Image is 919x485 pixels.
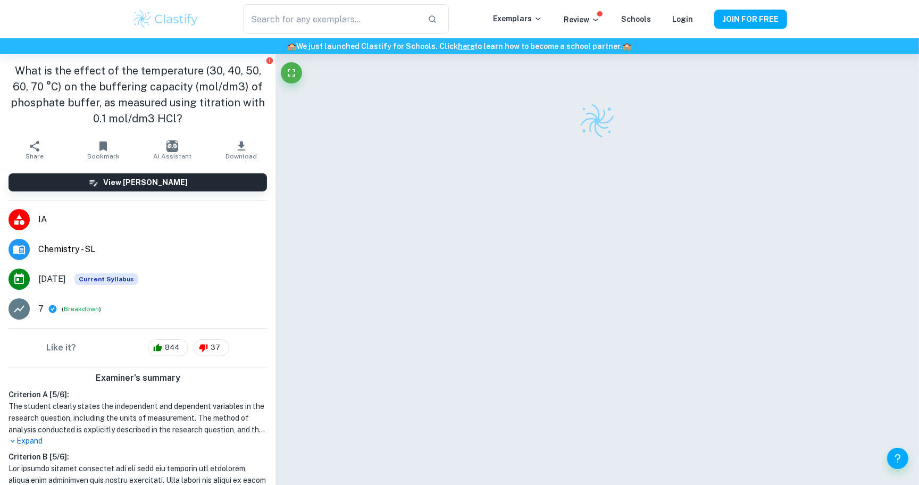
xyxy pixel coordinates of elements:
[205,342,226,353] span: 37
[194,339,229,356] div: 37
[38,273,66,286] span: [DATE]
[103,177,188,188] h6: View [PERSON_NAME]
[9,451,267,463] h6: Criterion B [ 5 / 6 ]:
[74,273,138,285] span: Current Syllabus
[714,10,787,29] button: JOIN FOR FREE
[87,153,120,160] span: Bookmark
[621,15,651,23] a: Schools
[207,135,276,165] button: Download
[9,400,267,436] h1: The student clearly states the independent and dependent variables in the research question, incl...
[74,273,138,285] div: This exemplar is based on the current syllabus. Feel free to refer to it for inspiration/ideas wh...
[225,153,257,160] span: Download
[2,40,917,52] h6: We just launched Clastify for Schools. Click to learn how to become a school partner.
[64,304,99,314] button: Breakdown
[9,436,267,447] p: Expand
[62,304,101,314] span: ( )
[9,389,267,400] h6: Criterion A [ 5 / 6 ]:
[265,56,273,64] button: Report issue
[458,42,475,51] a: here
[887,448,908,469] button: Help and Feedback
[38,303,44,315] p: 7
[46,341,76,354] h6: Like it?
[38,243,267,256] span: Chemistry - SL
[69,135,138,165] button: Bookmark
[281,62,302,83] button: Fullscreen
[138,135,207,165] button: AI Assistant
[159,342,185,353] span: 844
[166,140,178,152] img: AI Assistant
[4,372,271,384] h6: Examiner's summary
[493,13,542,24] p: Exemplars
[564,14,600,26] p: Review
[672,15,693,23] a: Login
[9,63,267,127] h1: What is the effect of the temperature (30, 40, 50, 60, 70 °C) on the buffering capacity (mol/dm3)...
[153,153,191,160] span: AI Assistant
[244,4,419,34] input: Search for any exemplars...
[148,339,188,356] div: 844
[579,102,616,139] img: Clastify logo
[26,153,44,160] span: Share
[288,42,297,51] span: 🏫
[623,42,632,51] span: 🏫
[38,213,267,226] span: IA
[132,9,199,30] img: Clastify logo
[9,173,267,191] button: View [PERSON_NAME]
